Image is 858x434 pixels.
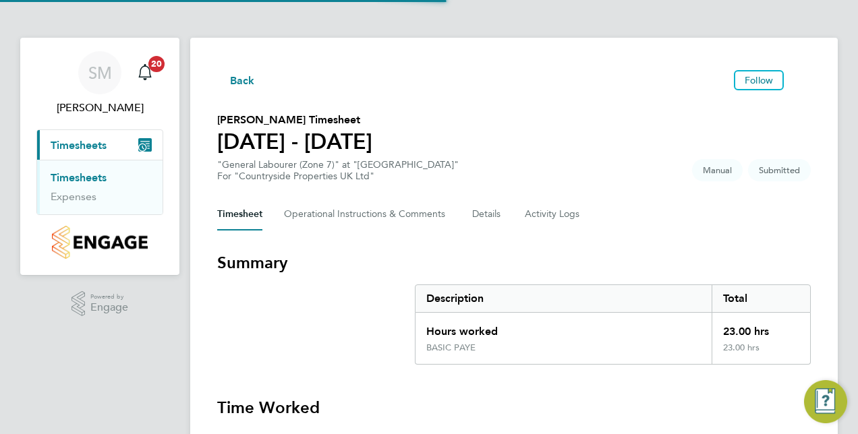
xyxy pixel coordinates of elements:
button: Operational Instructions & Comments [284,198,451,230]
span: SM [88,64,112,82]
div: Total [712,285,810,312]
div: 23.00 hrs [712,342,810,364]
span: Powered by [90,291,128,303]
h1: [DATE] - [DATE] [217,128,372,155]
button: Activity Logs [525,198,581,230]
button: Engage Resource Center [804,380,847,423]
button: Timesheets Menu [789,77,811,84]
img: countryside-properties-logo-retina.png [52,226,147,259]
div: Description [416,285,712,312]
h2: [PERSON_NAME] Timesheet [217,112,372,128]
div: "General Labourer (Zone 7)" at "[GEOGRAPHIC_DATA]" [217,159,459,182]
nav: Main navigation [20,38,179,275]
h3: Time Worked [217,397,811,418]
a: SM[PERSON_NAME] [36,51,163,116]
span: This timesheet is Submitted. [748,159,811,181]
a: Powered byEngage [71,291,129,317]
span: Engage [90,302,128,313]
a: 20 [132,51,159,94]
div: For "Countryside Properties UK Ltd" [217,170,459,182]
div: Summary [415,284,811,365]
button: Follow [734,70,784,90]
button: Details [472,198,503,230]
div: BASIC PAYE [426,342,476,353]
button: Timesheet [217,198,262,230]
span: Timesheets [51,139,107,152]
div: Hours worked [416,313,712,342]
a: Go to home page [36,226,163,259]
button: Timesheets [37,130,163,160]
div: 23.00 hrs [712,313,810,342]
span: 20 [148,56,165,72]
span: This timesheet was manually created. [692,159,743,181]
button: Back [217,71,255,88]
a: Expenses [51,190,96,203]
span: Back [230,73,255,89]
span: Steven McIntyre [36,100,163,116]
span: Follow [745,74,773,86]
div: Timesheets [37,160,163,214]
h3: Summary [217,252,811,274]
a: Timesheets [51,171,107,184]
